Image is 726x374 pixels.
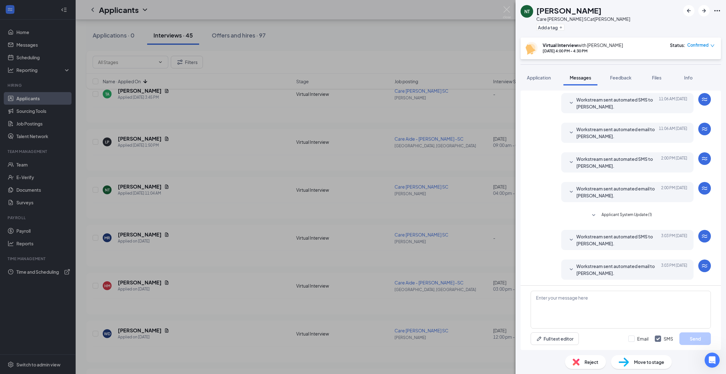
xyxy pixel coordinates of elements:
svg: WorkstreamLogo [701,125,708,133]
span: Reject [585,359,598,365]
svg: SmallChevronDown [568,236,575,244]
svg: Plus [559,26,563,29]
div: with [PERSON_NAME] [543,42,623,48]
svg: SmallChevronDown [568,266,575,273]
span: Confirmed [687,42,709,48]
span: Application [527,75,551,80]
svg: SmallChevronDown [568,188,575,196]
svg: WorkstreamLogo [701,155,708,162]
svg: SmallChevronDown [568,99,575,107]
div: Status : [670,42,685,48]
span: Messages [570,75,591,80]
span: [DATE] 11:06 AM [659,96,687,110]
button: PlusAdd a tag [536,24,564,31]
button: Send [679,332,711,345]
svg: WorkstreamLogo [701,232,708,240]
span: down [710,44,715,48]
svg: WorkstreamLogo [701,262,708,270]
span: Workstream sent automated SMS to [PERSON_NAME]. [576,155,659,169]
svg: SmallChevronDown [590,212,597,219]
h1: [PERSON_NAME] [536,5,602,16]
button: SmallChevronDownApplicant System Update (1) [590,212,652,219]
svg: SmallChevronDown [568,129,575,137]
svg: ArrowLeftNew [685,7,693,15]
span: Files [652,75,661,80]
span: [DATE] 2:00 PM [661,185,687,199]
button: ArrowLeftNew [683,5,694,16]
span: Workstream sent automated email to [PERSON_NAME]. [576,263,659,277]
button: ArrowRight [698,5,710,16]
span: [DATE] 3:03 PM [661,233,687,247]
span: [DATE] 3:03 PM [661,263,687,277]
b: Virtual Interview [543,42,578,48]
span: Workstream sent automated email to [PERSON_NAME]. [576,185,659,199]
span: [DATE] 2:00 PM [661,155,687,169]
span: Workstream sent automated email to [PERSON_NAME]. [576,126,659,140]
iframe: Intercom live chat [705,353,720,368]
span: Workstream sent automated SMS to [PERSON_NAME]. [576,96,659,110]
span: Applicant System Update (1) [602,212,652,219]
button: Full text editorPen [531,332,579,345]
svg: WorkstreamLogo [701,96,708,103]
svg: SmallChevronDown [568,159,575,166]
span: Workstream sent automated SMS to [PERSON_NAME]. [576,233,659,247]
span: Move to stage [634,359,664,365]
span: [DATE] 11:06 AM [659,126,687,140]
div: Care [PERSON_NAME] SC at [PERSON_NAME] [536,16,630,22]
svg: Pen [536,336,542,342]
svg: Ellipses [713,7,721,15]
svg: ArrowRight [700,7,708,15]
svg: WorkstreamLogo [701,184,708,192]
div: NT [524,8,530,15]
span: Info [684,75,693,80]
div: [DATE] 4:00 PM - 4:30 PM [543,48,623,54]
span: Feedback [610,75,631,80]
